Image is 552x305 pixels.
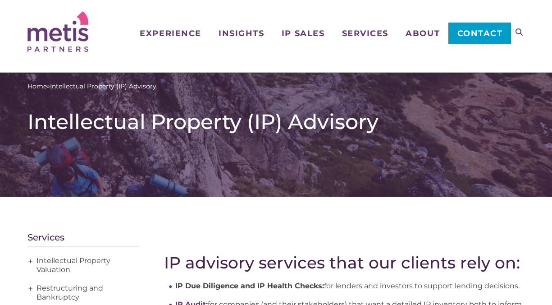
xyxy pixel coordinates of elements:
span: About [406,29,440,37]
li: for lenders and investors to support lending decisions. [175,281,525,291]
a: Intellectual Property Valuation [27,252,139,279]
h4: Services [27,233,139,247]
a: Home [27,82,47,91]
span: + [26,252,36,270]
h2: IP advisory services that our clients rely on: [164,253,525,272]
span: Services [342,29,388,37]
span: » [27,82,156,91]
span: IP Sales [282,29,324,37]
strong: IP Due Diligence and IP Health Checks: [175,282,324,290]
h1: Intellectual Property (IP) Advisory [27,109,525,134]
span: Insights [219,29,264,37]
span: + [26,280,36,298]
span: Intellectual Property (IP) Advisory [50,82,156,91]
span: Experience [140,29,201,37]
a: Contact [448,23,511,44]
img: Metis Partners [27,11,88,52]
span: Contact [457,29,503,37]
